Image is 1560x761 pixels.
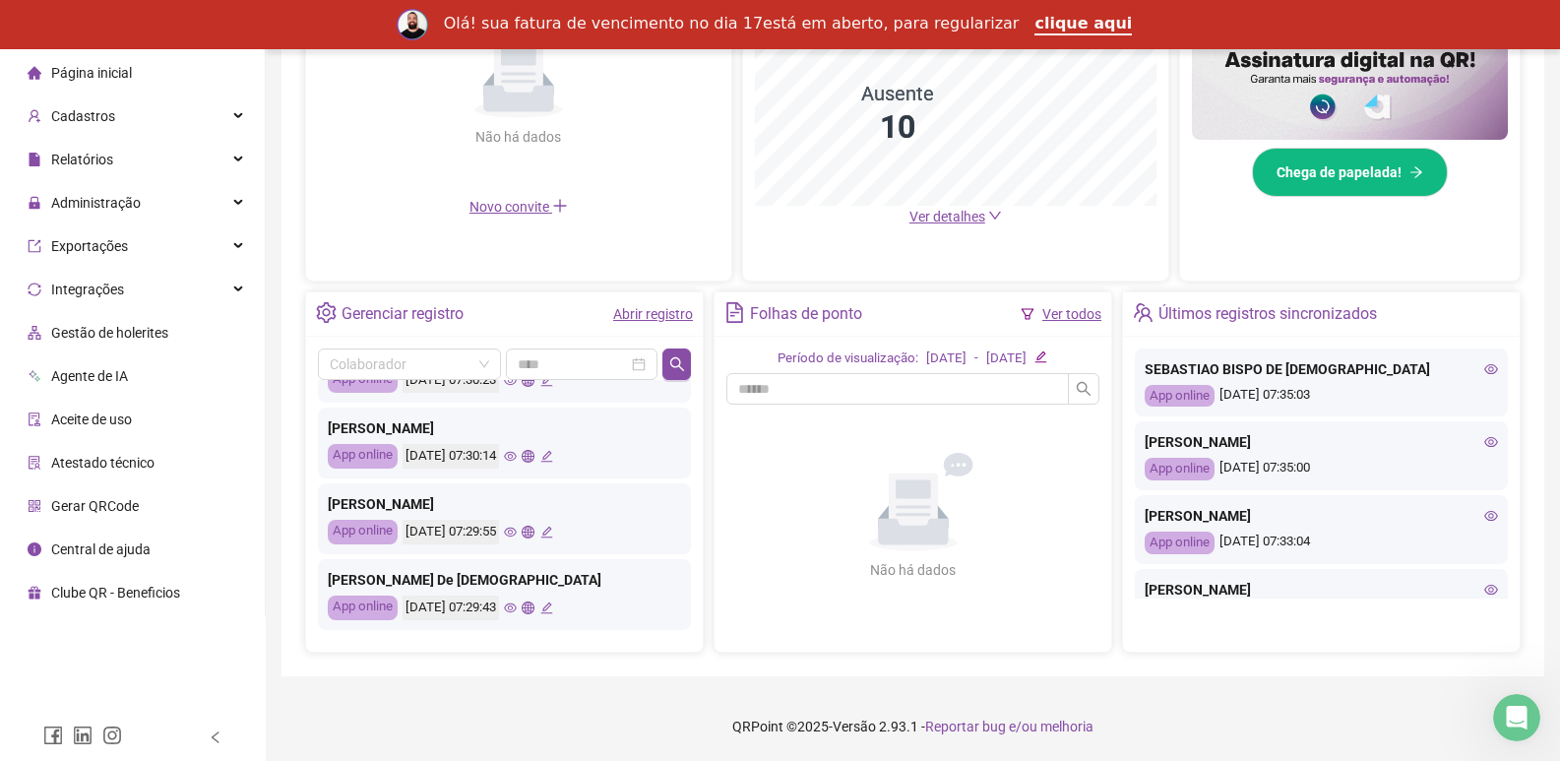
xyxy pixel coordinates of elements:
[328,368,398,393] div: App online
[522,602,534,614] span: global
[909,209,985,224] span: Ver detalhes
[750,297,862,331] div: Folhas de ponto
[1145,385,1215,408] div: App online
[1145,505,1498,527] div: [PERSON_NAME]
[522,526,534,539] span: global
[1484,583,1498,597] span: eye
[51,455,155,471] span: Atestado técnico
[1076,381,1092,397] span: search
[28,325,41,339] span: apartment
[988,209,1002,222] span: down
[540,450,553,463] span: edit
[613,306,693,322] a: Abrir registro
[51,238,128,254] span: Exportações
[778,349,918,369] div: Período de visualização:
[328,520,398,544] div: App online
[986,349,1027,369] div: [DATE]
[1192,34,1508,140] img: banner%2F02c71560-61a6-44d4-94b9-c8ab97240462.png
[102,726,122,745] span: instagram
[403,596,499,620] div: [DATE] 07:29:43
[51,108,115,124] span: Cadastros
[28,65,41,79] span: home
[1034,14,1132,35] a: clique aqui
[328,493,681,515] div: [PERSON_NAME]
[925,719,1093,734] span: Reportar bug e/ou melhoria
[1145,532,1498,554] div: [DATE] 07:33:04
[403,520,499,544] div: [DATE] 07:29:55
[209,730,222,744] span: left
[1145,458,1498,480] div: [DATE] 07:35:00
[1277,161,1402,183] span: Chega de papelada!
[328,596,398,620] div: App online
[669,356,685,372] span: search
[1252,148,1448,197] button: Chega de papelada!
[1145,385,1498,408] div: [DATE] 07:35:03
[51,585,180,601] span: Clube QR - Beneficios
[1145,458,1215,480] div: App online
[1158,297,1377,331] div: Últimos registros sincronizados
[1034,350,1047,363] span: edit
[28,238,41,252] span: export
[28,282,41,295] span: sync
[1145,358,1498,380] div: SEBASTIAO BISPO DE [DEMOGRAPHIC_DATA]
[469,199,568,215] span: Novo convite
[403,444,499,469] div: [DATE] 07:30:14
[316,302,337,323] span: setting
[504,602,517,614] span: eye
[1493,694,1540,741] iframe: Intercom live chat
[51,325,168,341] span: Gestão de holerites
[552,198,568,214] span: plus
[522,450,534,463] span: global
[504,450,517,463] span: eye
[1042,306,1101,322] a: Ver todos
[28,195,41,209] span: lock
[909,209,1002,224] a: Ver detalhes down
[1145,532,1215,554] div: App online
[28,152,41,165] span: file
[51,368,128,384] span: Agente de IA
[1484,509,1498,523] span: eye
[504,374,517,387] span: eye
[540,374,553,387] span: edit
[1145,579,1498,601] div: [PERSON_NAME]
[28,108,41,122] span: user-add
[833,719,876,734] span: Versão
[504,526,517,539] span: eye
[444,14,1020,33] div: Olá! sua fatura de vencimento no dia 17está em aberto, para regularizar
[403,368,499,393] div: [DATE] 07:30:23
[266,692,1560,761] footer: QRPoint © 2025 - 2.93.1 -
[974,349,978,369] div: -
[1133,302,1154,323] span: team
[328,569,681,591] div: [PERSON_NAME] De [DEMOGRAPHIC_DATA]
[51,412,132,427] span: Aceite de uso
[823,559,1004,581] div: Não há dados
[540,602,553,614] span: edit
[926,349,967,369] div: [DATE]
[328,444,398,469] div: App online
[51,282,124,297] span: Integrações
[1484,435,1498,449] span: eye
[28,412,41,425] span: audit
[28,455,41,469] span: solution
[1021,307,1034,321] span: filter
[43,726,63,745] span: facebook
[73,726,93,745] span: linkedin
[51,498,139,514] span: Gerar QRCode
[51,65,132,81] span: Página inicial
[540,526,553,539] span: edit
[28,541,41,555] span: info-circle
[342,297,464,331] div: Gerenciar registro
[28,498,41,512] span: qrcode
[1145,431,1498,453] div: [PERSON_NAME]
[51,541,151,557] span: Central de ajuda
[724,302,745,323] span: file-text
[522,374,534,387] span: global
[1409,165,1423,179] span: arrow-right
[51,152,113,167] span: Relatórios
[51,195,141,211] span: Administração
[428,126,609,148] div: Não há dados
[397,9,428,40] img: Profile image for Rodolfo
[328,417,681,439] div: [PERSON_NAME]
[28,585,41,599] span: gift
[1484,362,1498,376] span: eye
